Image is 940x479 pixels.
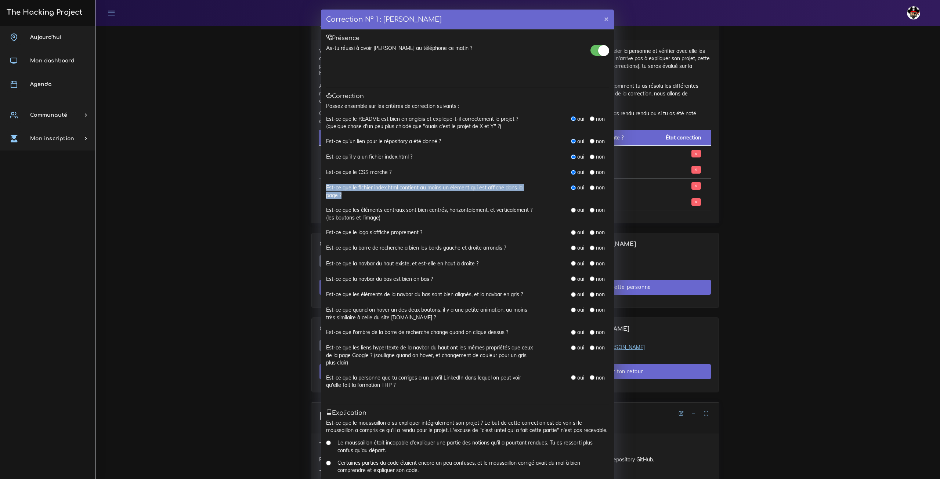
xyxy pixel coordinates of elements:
label: non [596,260,605,267]
label: Est-ce que la personne que tu corriges a un profil LinkedIn dans lequel on peut voir qu'elle fait... [326,374,535,389]
label: non [596,306,605,313]
label: Est-ce que l'ombre de la barre de recherche change quand on clique dessus ? [326,329,508,336]
label: oui [577,184,584,191]
label: non [596,153,605,160]
p: Est-ce que le moussaillon a su expliquer intégralement son projet ? Le but de cette correction es... [326,419,609,434]
button: × [599,10,614,28]
label: oui [577,138,584,145]
h5: Présence [326,35,609,42]
label: oui [577,306,584,313]
label: Est-ce que la navbar du bas est bien en bas ? [326,275,433,283]
label: Est-ce que les éléments centraux sont bien centrés, horizontalement, et verticalement ? (les bout... [326,206,535,221]
label: oui [577,168,584,176]
label: non [596,184,605,191]
label: non [596,168,605,176]
label: As-tu réussi à avoir [PERSON_NAME] au téléphone ce matin ? [326,44,472,52]
label: non [596,206,605,214]
label: non [596,291,605,298]
label: Est-ce que la navbar du haut existe, et est-elle en haut à droite ? [326,260,478,267]
label: oui [577,153,584,160]
label: Est-ce que les liens hypertexte de la navbar du haut ont les mêmes propriétés que ceux de la page... [326,344,535,366]
label: oui [577,115,584,123]
label: non [596,374,605,381]
label: oui [577,374,584,381]
label: Est-ce que le README est bien en anglais et explique-t-il correctement le projet ? (quelque chose... [326,115,535,130]
label: Est-ce que le fichier index.html contient au moins un élément qui est affiché dans la page ? [326,184,535,199]
label: oui [577,275,584,283]
label: non [596,344,605,351]
label: Est-ce que les éléments de la navbar du bas sont bien alignés, et la navbar en gris ? [326,291,523,298]
label: oui [577,206,584,214]
label: Est-ce que le logo s'affiche proprement ? [326,229,422,236]
label: Est-ce que le CSS marche ? [326,168,391,176]
label: Certaines parties du code étaient encore un peu confuses, et le moussaillon corrigé avait du mal ... [337,459,609,474]
label: oui [577,229,584,236]
label: Est-ce que quand on hover un des deux boutons, il y a une petite animation, au moins très similai... [326,306,535,321]
label: Est-ce qu'il y a un fichier index.html ? [326,153,412,160]
p: Passez ensemble sur les critères de correction suivants : [326,102,609,110]
h5: Correction [326,93,609,100]
label: non [596,329,605,336]
label: Le moussaillon était incapable d'expliquer une partie des notions qu'il a pourtant rendues. Tu es... [337,439,609,454]
label: Est-ce qu'un lien pour le répository a été donné ? [326,138,441,145]
label: oui [577,244,584,251]
label: non [596,275,605,283]
label: oui [577,291,584,298]
label: oui [577,260,584,267]
label: oui [577,344,584,351]
label: non [596,115,605,123]
label: non [596,244,605,251]
label: oui [577,329,584,336]
label: non [596,229,605,236]
h5: Explication [326,410,609,417]
h4: Correction N° 1 : [PERSON_NAME] [326,15,442,25]
label: non [596,138,605,145]
label: Est-ce que la barre de recherche a bien les bords gauche et droite arrondis ? [326,244,506,251]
